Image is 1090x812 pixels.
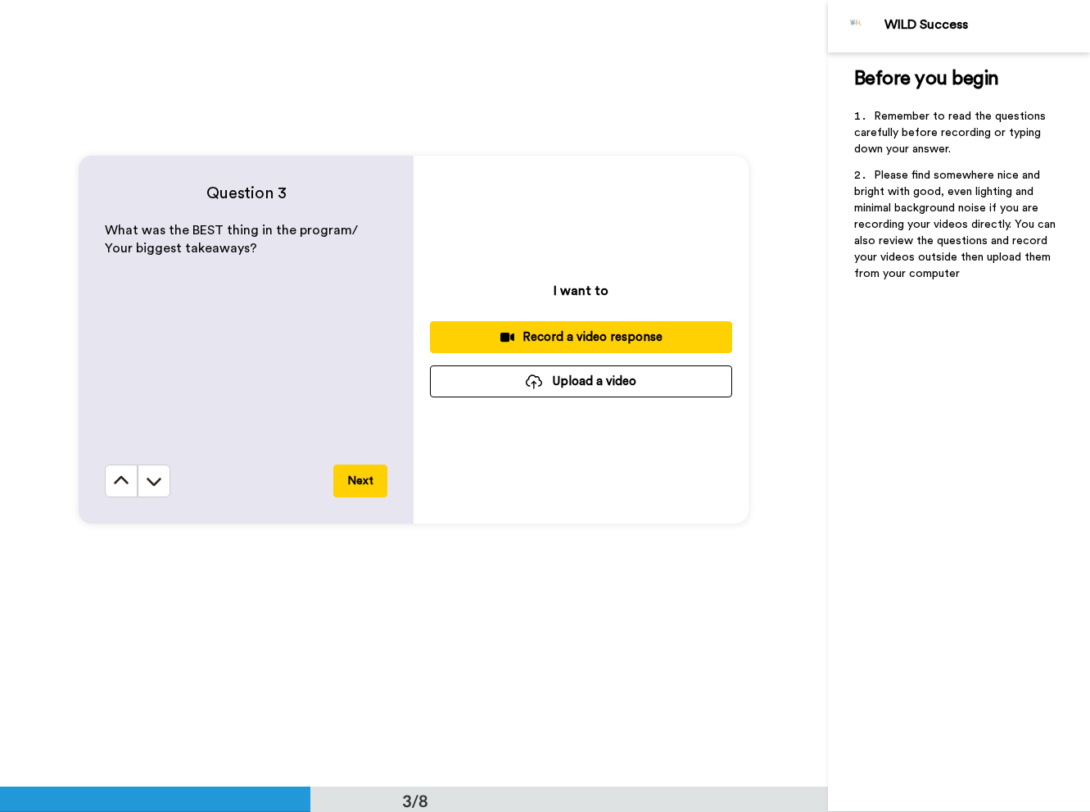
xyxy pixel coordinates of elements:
button: Upload a video [430,365,732,397]
button: Record a video response [430,321,732,353]
div: Record a video response [443,329,719,346]
p: I want to [554,281,608,301]
img: Profile Image [837,7,876,46]
span: What was the BEST thing in the program/ Your biggest takeaways? [105,224,361,256]
span: Remember to read the questions carefully before recording or typing down your answer. [854,111,1049,155]
span: Before you begin [854,69,999,88]
h4: Question 3 [105,182,387,205]
div: 3/8 [376,789,455,812]
div: WILD Success [884,17,1089,33]
span: Please find somewhere nice and bright with good, even lighting and minimal background noise if yo... [854,170,1059,279]
button: Next [333,465,387,497]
